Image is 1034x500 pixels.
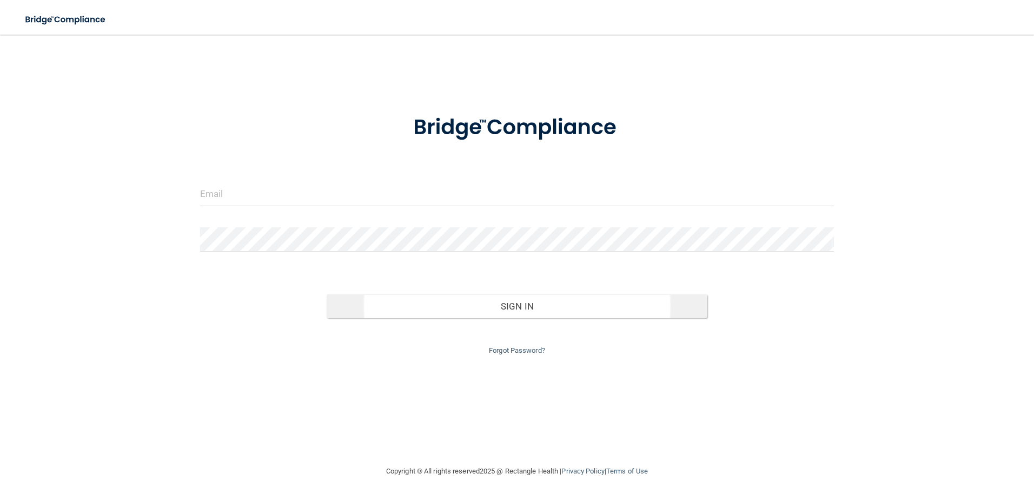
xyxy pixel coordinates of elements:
[489,346,545,354] a: Forgot Password?
[327,294,707,318] button: Sign In
[606,467,648,475] a: Terms of Use
[200,182,834,206] input: Email
[391,100,643,156] img: bridge_compliance_login_screen.278c3ca4.svg
[561,467,604,475] a: Privacy Policy
[16,9,116,31] img: bridge_compliance_login_screen.278c3ca4.svg
[320,454,714,489] div: Copyright © All rights reserved 2025 @ Rectangle Health | |
[847,423,1021,466] iframe: Drift Widget Chat Controller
